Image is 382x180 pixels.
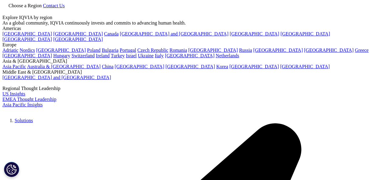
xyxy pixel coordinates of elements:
[15,118,33,123] a: Solutions
[2,26,380,31] div: Americas
[355,48,369,53] a: Greece
[115,64,164,69] a: [GEOGRAPHIC_DATA]
[2,58,380,64] div: Asia & [GEOGRAPHIC_DATA]
[2,102,43,107] a: Asia Pacific Insights
[126,53,137,58] a: Israel
[102,48,119,53] a: Bulgaria
[229,64,279,69] a: [GEOGRAPHIC_DATA]
[53,37,103,42] a: [GEOGRAPHIC_DATA]
[2,53,52,58] a: [GEOGRAPHIC_DATA]
[2,75,111,80] a: [GEOGRAPHIC_DATA] and [GEOGRAPHIC_DATA]
[2,15,380,20] div: Explore IQVIA by region
[253,48,303,53] a: [GEOGRAPHIC_DATA]
[111,53,125,58] a: Turkey
[2,69,380,75] div: Middle East & [GEOGRAPHIC_DATA]
[87,48,100,53] a: Poland
[137,48,168,53] a: Czech Republic
[36,48,86,53] a: [GEOGRAPHIC_DATA]
[120,31,228,36] a: [GEOGRAPHIC_DATA] and [GEOGRAPHIC_DATA]
[2,64,26,69] a: Asia Pacific
[2,31,52,36] a: [GEOGRAPHIC_DATA]
[166,64,215,69] a: [GEOGRAPHIC_DATA]
[71,53,95,58] a: Switzerland
[102,64,113,69] a: China
[230,31,279,36] a: [GEOGRAPHIC_DATA]
[188,48,238,53] a: [GEOGRAPHIC_DATA]
[2,20,380,26] div: As a global community, IQVIA continuously invests and commits to advancing human health.
[2,86,380,91] div: Regional Thought Leadership
[2,42,380,48] div: Europe
[96,53,110,58] a: Ireland
[165,53,215,58] a: [GEOGRAPHIC_DATA]
[155,53,163,58] a: Italy
[2,91,25,96] a: US Insights
[2,37,52,42] a: [GEOGRAPHIC_DATA]
[53,31,103,36] a: [GEOGRAPHIC_DATA]
[2,97,56,102] a: EMEA Thought Leadership
[53,53,70,58] a: Hungary
[4,162,19,177] button: Cookies Settings
[2,48,18,53] a: Adriatic
[104,31,119,36] a: Canada
[43,3,65,8] a: Contact Us
[304,48,354,53] a: [GEOGRAPHIC_DATA]
[280,31,330,36] a: [GEOGRAPHIC_DATA]
[138,53,154,58] a: Ukraine
[120,48,136,53] a: Portugal
[216,53,239,58] a: Netherlands
[170,48,187,53] a: Romania
[9,3,42,8] span: Choose a Region
[19,48,35,53] a: Nordics
[239,48,252,53] a: Russia
[216,64,228,69] a: Korea
[27,64,101,69] a: Australia & [GEOGRAPHIC_DATA]
[280,64,330,69] a: [GEOGRAPHIC_DATA]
